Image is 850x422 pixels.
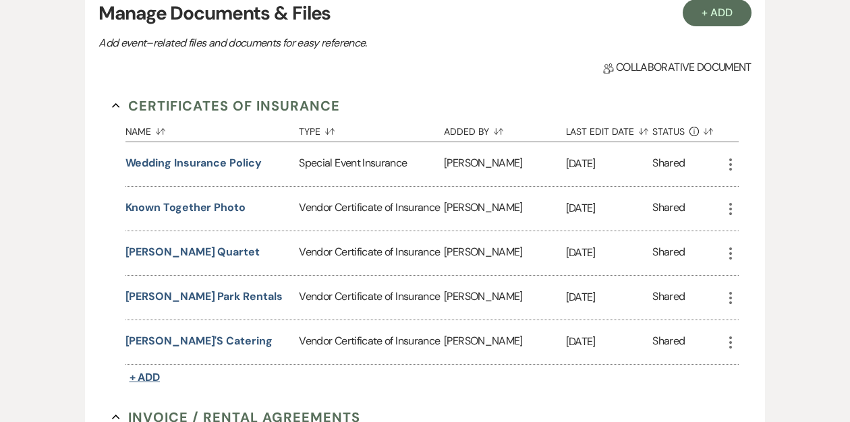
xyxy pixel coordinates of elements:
span: + Add [130,370,161,384]
button: Wedding Insurance Policy [125,155,262,171]
p: [DATE] [566,155,653,173]
div: [PERSON_NAME] [444,142,565,186]
button: Added By [444,116,565,142]
p: [DATE] [566,333,653,351]
div: Vendor Certificate of Insurance [299,187,444,231]
button: + Add [125,368,165,387]
div: Special Event Insurance [299,142,444,186]
button: Last Edit Date [566,116,653,142]
div: Vendor Certificate of Insurance [299,320,444,364]
div: Vendor Certificate of Insurance [299,276,444,320]
div: [PERSON_NAME] [444,187,565,231]
div: Vendor Certificate of Insurance [299,231,444,275]
p: [DATE] [566,289,653,306]
button: Known Together Photo [125,200,246,216]
div: Shared [652,200,685,218]
p: [DATE] [566,200,653,217]
button: Type [299,116,444,142]
div: Shared [652,244,685,262]
button: Name [125,116,300,142]
button: [PERSON_NAME] Quartet [125,244,260,260]
button: Certificates of Insurance [112,96,341,116]
span: Collaborative document [603,59,752,76]
div: [PERSON_NAME] [444,276,565,320]
div: [PERSON_NAME] [444,231,565,275]
p: [DATE] [566,244,653,262]
p: Add event–related files and documents for easy reference. [98,34,571,52]
div: Shared [652,155,685,173]
button: Status [652,116,722,142]
span: Status [652,127,685,136]
div: Shared [652,289,685,307]
div: [PERSON_NAME] [444,320,565,364]
button: [PERSON_NAME] Park Rentals [125,289,283,305]
button: [PERSON_NAME]'s Catering [125,333,273,349]
div: Shared [652,333,685,351]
